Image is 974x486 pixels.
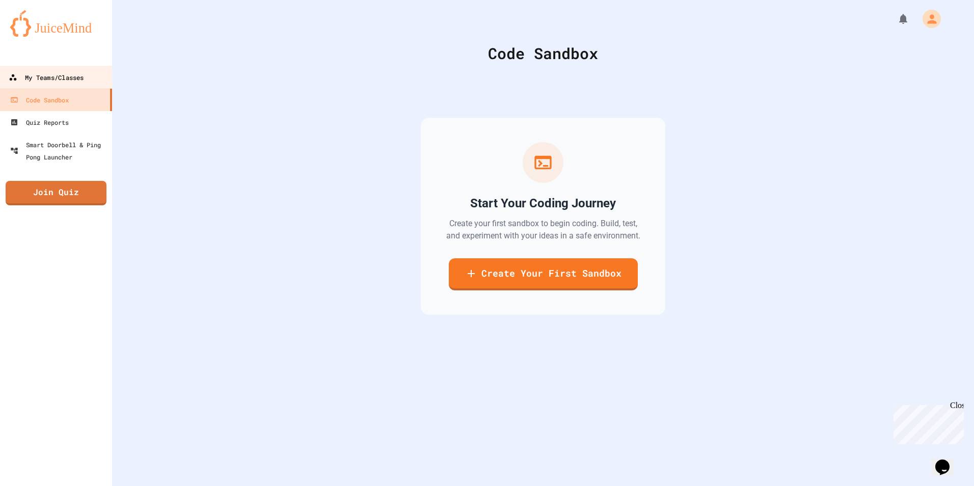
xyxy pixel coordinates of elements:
a: Create Your First Sandbox [449,258,638,290]
iframe: chat widget [931,445,964,476]
div: My Teams/Classes [9,71,84,84]
div: My Account [912,7,943,31]
div: Code Sandbox [138,42,949,65]
img: logo-orange.svg [10,10,102,37]
div: My Notifications [878,10,912,28]
iframe: chat widget [889,401,964,444]
p: Create your first sandbox to begin coding. Build, test, and experiment with your ideas in a safe ... [445,218,641,242]
a: Join Quiz [6,181,106,205]
div: Chat with us now!Close [4,4,70,65]
div: Quiz Reports [10,116,69,128]
div: Code Sandbox [10,94,69,106]
h2: Start Your Coding Journey [470,195,616,211]
div: Smart Doorbell & Ping Pong Launcher [10,139,108,163]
